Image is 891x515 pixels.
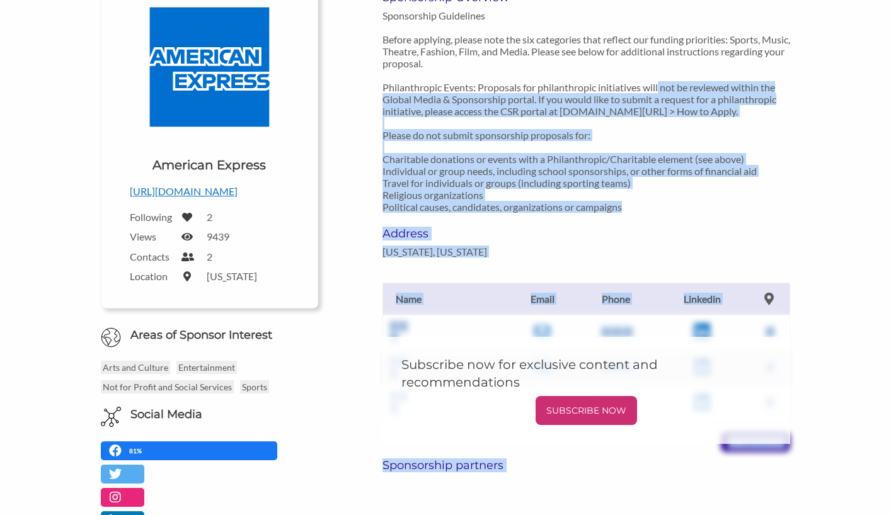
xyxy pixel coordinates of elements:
[382,283,509,315] th: Name
[401,396,772,425] a: SUBSCRIBE NOW
[101,327,121,348] img: Globe Icon
[401,356,772,391] h5: Subscribe now for exclusive content and recommendations
[130,270,174,282] label: Location
[130,251,174,263] label: Contacts
[101,407,121,427] img: Social Media Icon
[207,251,212,263] label: 2
[207,230,229,242] label: 9439
[240,380,269,393] p: Sports
[101,380,234,393] p: Not for Profit and Social Services
[382,9,791,213] p: Sponsorship Guidelines Before applying, please note the six categories that reflect our funding p...
[130,183,289,200] p: [URL][DOMAIN_NAME]
[130,211,174,223] label: Following
[207,270,257,282] label: [US_STATE]
[382,458,791,472] h6: Sponsorship partners
[656,283,749,315] th: Linkedin
[91,327,328,343] h6: Areas of Sponsor Interest
[130,407,202,422] h6: Social Media
[176,361,237,374] p: Entertainment
[207,211,212,223] label: 2
[101,361,170,374] p: Arts and Culture
[541,401,632,420] p: SUBSCRIBE NOW
[130,230,174,242] label: Views
[577,283,656,315] th: Phone
[129,445,145,457] p: 81%
[382,246,506,257] p: [US_STATE], [US_STATE]
[509,283,577,315] th: Email
[382,227,506,241] h6: Address
[152,156,266,174] h1: American Express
